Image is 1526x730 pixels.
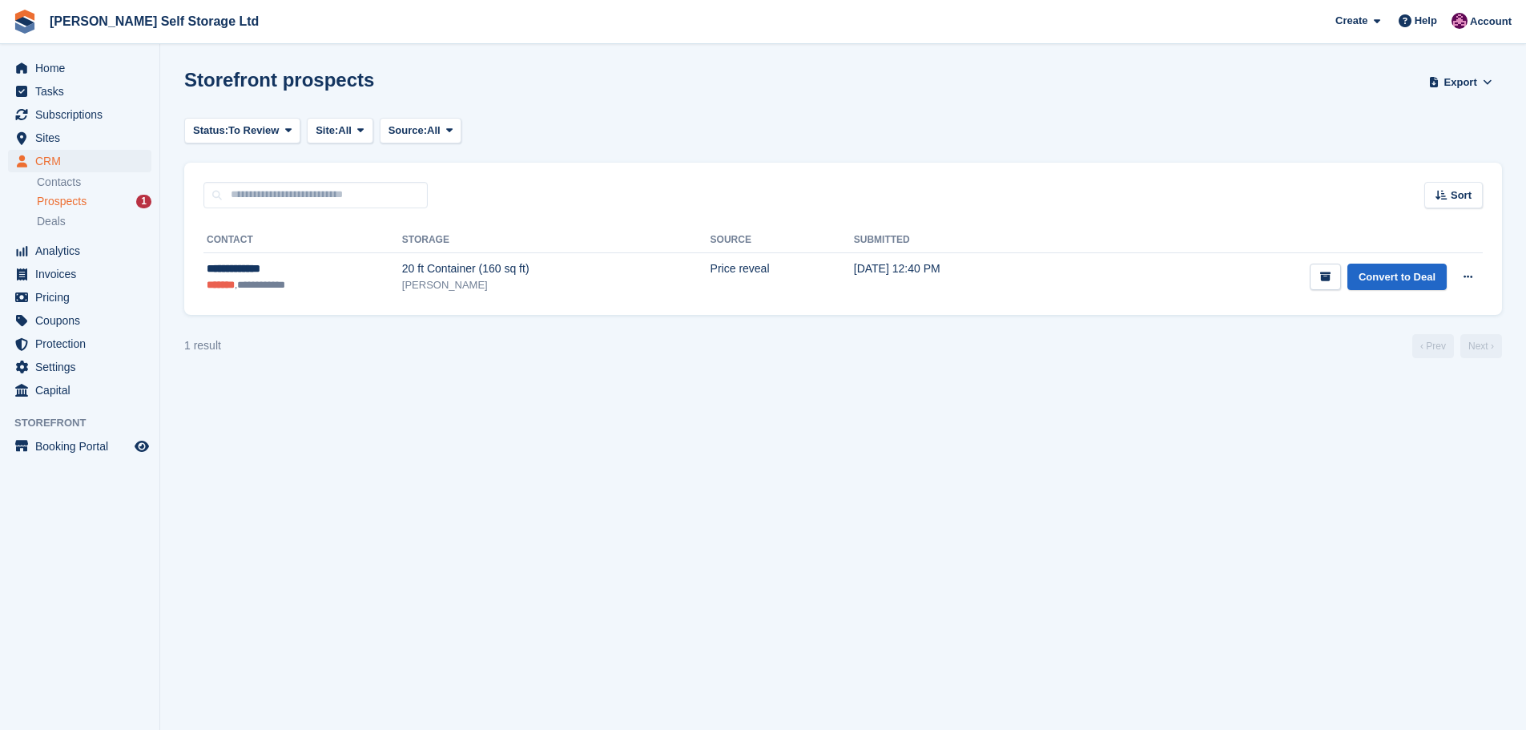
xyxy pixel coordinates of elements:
[402,277,711,293] div: [PERSON_NAME]
[389,123,427,139] span: Source:
[380,118,462,144] button: Source: All
[8,57,151,79] a: menu
[35,309,131,332] span: Coupons
[8,286,151,309] a: menu
[136,195,151,208] div: 1
[8,127,151,149] a: menu
[1452,13,1468,29] img: Lydia Wild
[316,123,338,139] span: Site:
[35,435,131,458] span: Booking Portal
[1460,334,1502,358] a: Next
[228,123,279,139] span: To Review
[37,214,66,229] span: Deals
[203,228,402,253] th: Contact
[37,213,151,230] a: Deals
[8,356,151,378] a: menu
[8,309,151,332] a: menu
[35,356,131,378] span: Settings
[37,194,87,209] span: Prospects
[8,150,151,172] a: menu
[35,263,131,285] span: Invoices
[1444,75,1477,91] span: Export
[1425,69,1496,95] button: Export
[338,123,352,139] span: All
[1470,14,1512,30] span: Account
[37,175,151,190] a: Contacts
[37,193,151,210] a: Prospects 1
[1335,13,1367,29] span: Create
[35,333,131,355] span: Protection
[35,103,131,126] span: Subscriptions
[711,252,854,302] td: Price reveal
[13,10,37,34] img: stora-icon-8386f47178a22dfd0bd8f6a31ec36ba5ce8667c1dd55bd0f319d3a0aa187defe.svg
[35,240,131,262] span: Analytics
[35,127,131,149] span: Sites
[402,260,711,277] div: 20 ft Container (160 sq ft)
[184,118,300,144] button: Status: To Review
[43,8,265,34] a: [PERSON_NAME] Self Storage Ltd
[427,123,441,139] span: All
[35,150,131,172] span: CRM
[132,437,151,456] a: Preview store
[1347,264,1447,290] a: Convert to Deal
[35,286,131,309] span: Pricing
[35,80,131,103] span: Tasks
[307,118,373,144] button: Site: All
[402,228,711,253] th: Storage
[184,337,221,354] div: 1 result
[1409,334,1505,358] nav: Page
[193,123,228,139] span: Status:
[1451,188,1472,204] span: Sort
[1415,13,1437,29] span: Help
[8,333,151,355] a: menu
[854,228,1064,253] th: Submitted
[8,80,151,103] a: menu
[711,228,854,253] th: Source
[35,57,131,79] span: Home
[8,379,151,401] a: menu
[184,69,374,91] h1: Storefront prospects
[1412,334,1454,358] a: Previous
[8,240,151,262] a: menu
[35,379,131,401] span: Capital
[854,252,1064,302] td: [DATE] 12:40 PM
[8,435,151,458] a: menu
[14,415,159,431] span: Storefront
[8,103,151,126] a: menu
[8,263,151,285] a: menu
